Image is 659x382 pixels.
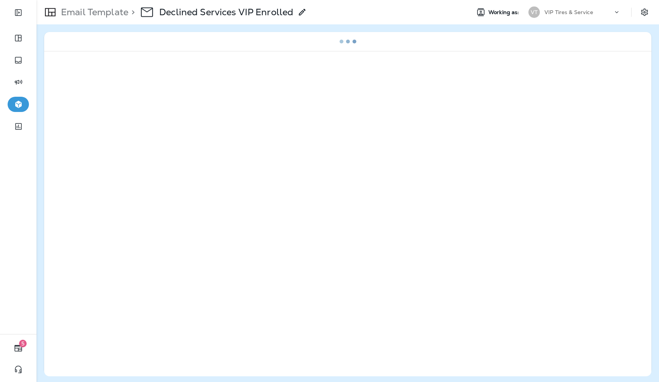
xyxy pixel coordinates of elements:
span: Working as: [488,9,521,16]
p: > [128,6,135,18]
button: Settings [638,5,651,19]
button: Expand Sidebar [8,5,29,20]
button: 5 [8,340,29,356]
p: VIP Tires & Service [544,9,593,15]
p: Declined Services VIP Enrolled [159,6,293,18]
p: Email Template [58,6,128,18]
div: VT [528,6,540,18]
span: 5 [19,340,27,347]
